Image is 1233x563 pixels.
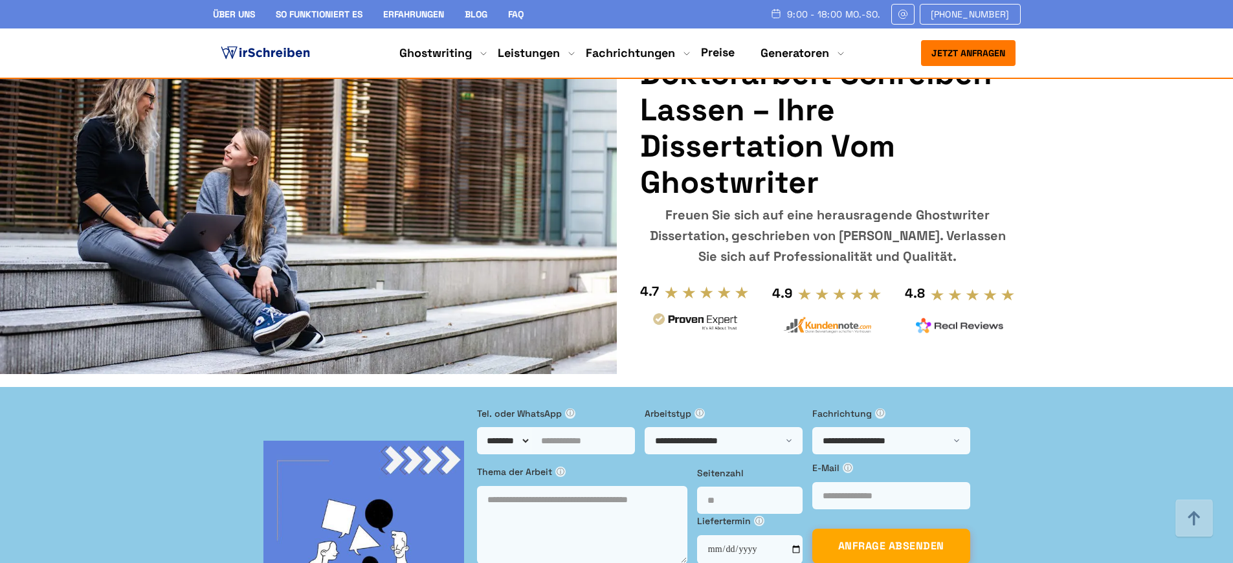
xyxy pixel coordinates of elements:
[276,8,362,20] a: So funktioniert es
[797,287,882,302] img: stars
[651,311,739,335] img: provenexpert
[812,406,970,421] label: Fachrichtung
[664,285,749,300] img: stars
[498,45,560,61] a: Leistungen
[697,514,803,528] label: Liefertermin
[697,466,803,480] label: Seitenzahl
[812,461,970,475] label: E-Mail
[640,281,659,302] div: 4.7
[640,56,1015,201] h1: Doktorarbeit schreiben lassen – Ihre Dissertation vom Ghostwriter
[508,8,524,20] a: FAQ
[772,283,792,304] div: 4.9
[565,408,575,419] span: ⓘ
[905,283,925,304] div: 4.8
[931,9,1010,19] span: [PHONE_NUMBER]
[477,406,635,421] label: Tel. oder WhatsApp
[754,516,764,526] span: ⓘ
[770,8,782,19] img: Schedule
[213,8,255,20] a: Über uns
[875,408,885,419] span: ⓘ
[399,45,472,61] a: Ghostwriting
[555,467,566,477] span: ⓘ
[465,8,487,20] a: Blog
[897,9,909,19] img: Email
[843,463,853,473] span: ⓘ
[701,45,735,60] a: Preise
[383,8,444,20] a: Erfahrungen
[787,9,881,19] span: 9:00 - 18:00 Mo.-So.
[640,204,1015,267] div: Freuen Sie sich auf eine herausragende Ghostwriter Dissertation, geschrieben von [PERSON_NAME]. V...
[916,318,1004,333] img: realreviews
[761,45,829,61] a: Generatoren
[586,45,675,61] a: Fachrichtungen
[694,408,705,419] span: ⓘ
[930,288,1015,302] img: stars
[921,40,1016,66] button: Jetzt anfragen
[477,465,687,479] label: Thema der Arbeit
[218,43,313,63] img: logo ghostwriter-österreich
[920,4,1021,25] a: [PHONE_NUMBER]
[783,316,871,334] img: kundennote
[1175,500,1214,538] img: button top
[645,406,803,421] label: Arbeitstyp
